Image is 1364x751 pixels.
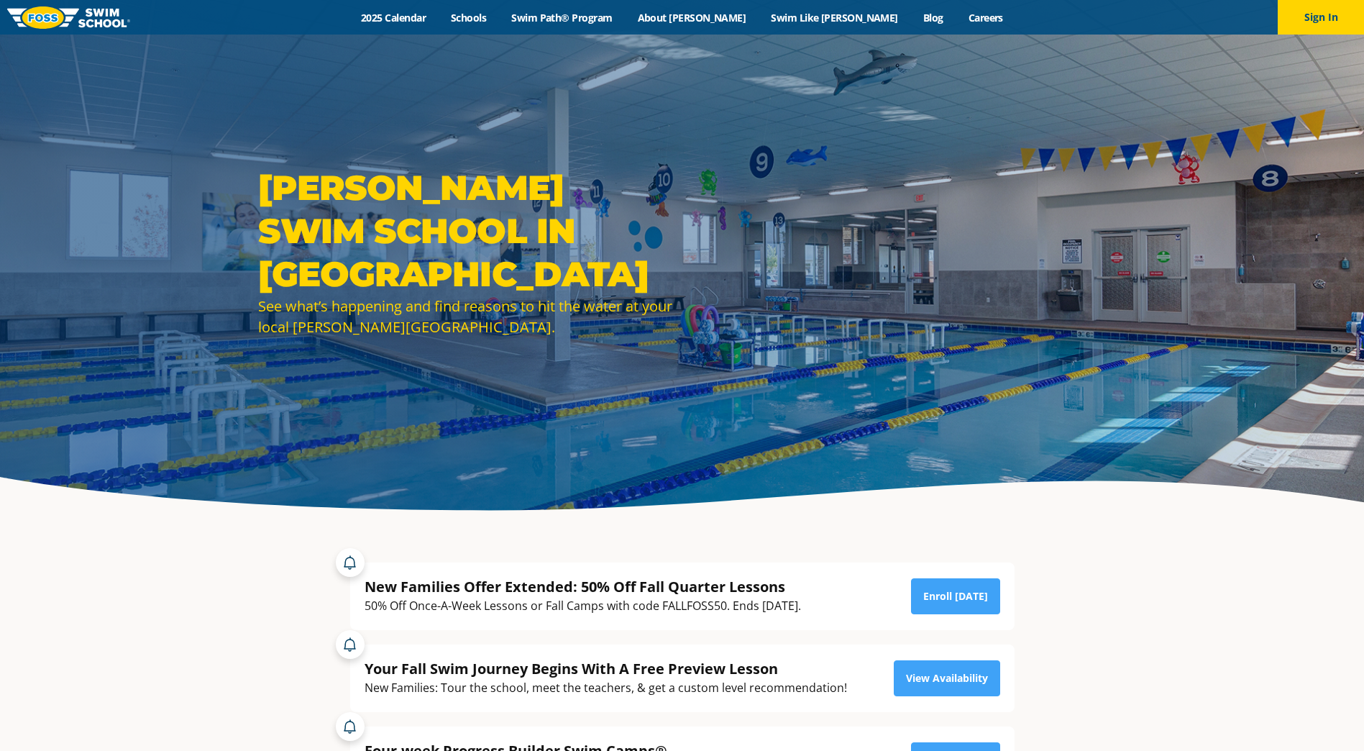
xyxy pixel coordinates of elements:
a: About [PERSON_NAME] [625,11,759,24]
a: Schools [439,11,499,24]
h1: [PERSON_NAME] Swim School in [GEOGRAPHIC_DATA] [258,166,675,296]
a: Swim Path® Program [499,11,625,24]
div: Your Fall Swim Journey Begins With A Free Preview Lesson [365,659,847,678]
img: FOSS Swim School Logo [7,6,130,29]
div: 50% Off Once-A-Week Lessons or Fall Camps with code FALLFOSS50. Ends [DATE]. [365,596,801,616]
a: Careers [956,11,1015,24]
a: 2025 Calendar [349,11,439,24]
a: Swim Like [PERSON_NAME] [759,11,911,24]
div: See what’s happening and find reasons to hit the water at your local [PERSON_NAME][GEOGRAPHIC_DATA]. [258,296,675,337]
div: New Families Offer Extended: 50% Off Fall Quarter Lessons [365,577,801,596]
div: New Families: Tour the school, meet the teachers, & get a custom level recommendation! [365,678,847,698]
a: Enroll [DATE] [911,578,1000,614]
a: View Availability [894,660,1000,696]
a: Blog [910,11,956,24]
